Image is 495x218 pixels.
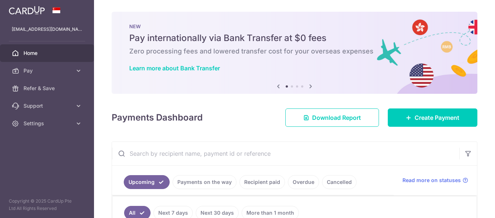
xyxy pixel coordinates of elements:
a: Cancelled [322,175,357,189]
a: Read more on statuses [402,177,468,184]
h6: Zero processing fees and lowered transfer cost for your overseas expenses [129,47,460,56]
iframe: Opens a widget where you can find more information [448,196,488,214]
span: Settings [24,120,72,127]
a: Upcoming [124,175,170,189]
a: Recipient paid [239,175,285,189]
span: Read more on statuses [402,177,461,184]
a: Learn more about Bank Transfer [129,64,220,72]
a: Download Report [285,108,379,127]
img: Bank transfer banner [112,12,477,94]
a: Payments on the way [173,175,236,189]
img: CardUp [9,6,45,15]
a: Overdue [288,175,319,189]
h4: Payments Dashboard [112,111,203,124]
a: Create Payment [388,108,477,127]
h5: Pay internationally via Bank Transfer at $0 fees [129,32,460,44]
span: Refer & Save [24,85,72,92]
p: [EMAIL_ADDRESS][DOMAIN_NAME] [12,26,82,33]
span: Download Report [312,113,361,122]
input: Search by recipient name, payment id or reference [112,142,459,165]
span: Pay [24,67,72,74]
span: Home [24,49,72,57]
span: Create Payment [415,113,459,122]
span: Support [24,102,72,110]
p: NEW [129,23,460,29]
